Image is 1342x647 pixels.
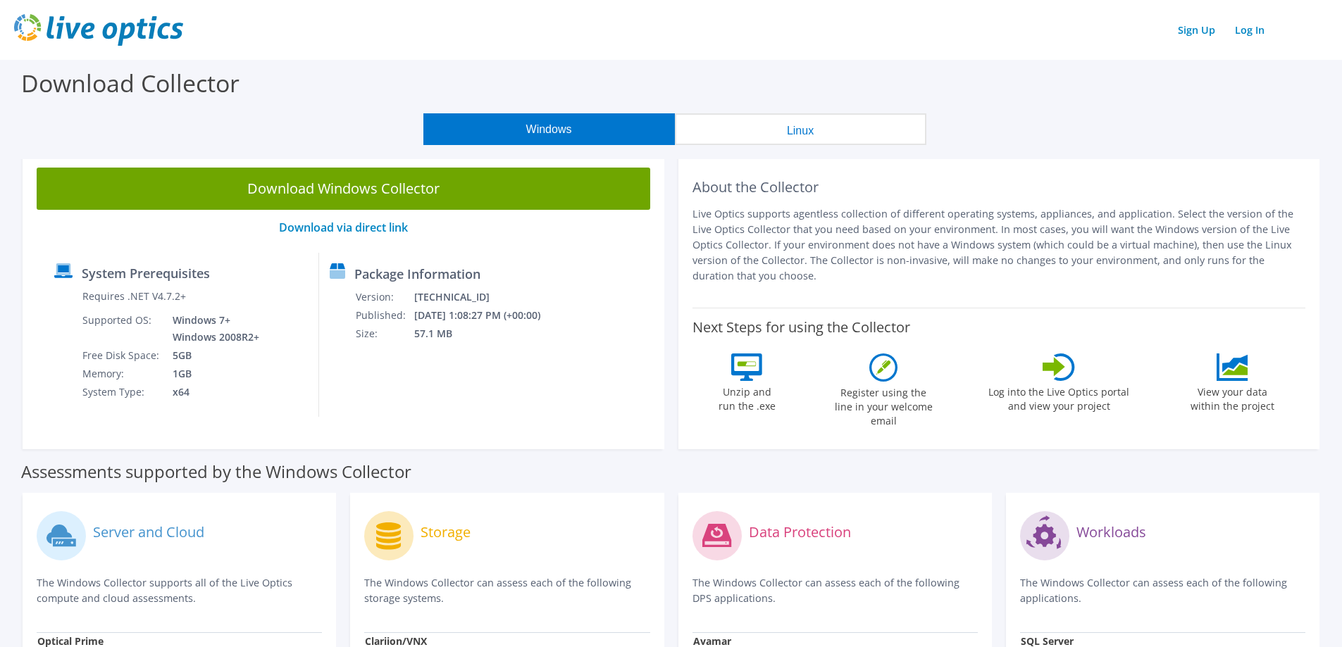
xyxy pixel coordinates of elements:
[355,288,414,306] td: Version:
[1171,20,1222,40] a: Sign Up
[692,206,1306,284] p: Live Optics supports agentless collection of different operating systems, appliances, and applica...
[82,365,162,383] td: Memory:
[82,266,210,280] label: System Prerequisites
[162,383,262,401] td: x64
[37,575,322,606] p: The Windows Collector supports all of the Live Optics compute and cloud assessments.
[354,267,480,281] label: Package Information
[37,168,650,210] a: Download Windows Collector
[1076,525,1146,539] label: Workloads
[423,113,675,145] button: Windows
[692,575,978,606] p: The Windows Collector can assess each of the following DPS applications.
[692,179,1306,196] h2: About the Collector
[93,525,204,539] label: Server and Cloud
[421,525,471,539] label: Storage
[692,319,910,336] label: Next Steps for using the Collector
[1228,20,1272,40] a: Log In
[21,465,411,479] label: Assessments supported by the Windows Collector
[364,575,650,606] p: The Windows Collector can assess each of the following storage systems.
[82,383,162,401] td: System Type:
[82,311,162,346] td: Supported OS:
[279,220,408,235] a: Download via direct link
[988,381,1130,413] label: Log into the Live Optics portal and view your project
[162,346,262,365] td: 5GB
[14,14,183,46] img: live_optics_svg.svg
[675,113,926,145] button: Linux
[749,525,851,539] label: Data Protection
[714,381,779,413] label: Unzip and run the .exe
[1020,575,1305,606] p: The Windows Collector can assess each of the following applications.
[414,325,559,343] td: 57.1 MB
[1181,381,1283,413] label: View your data within the project
[162,311,262,346] td: Windows 7+ Windows 2008R2+
[355,325,414,343] td: Size:
[82,346,162,365] td: Free Disk Space:
[414,288,559,306] td: [TECHNICAL_ID]
[355,306,414,325] td: Published:
[162,365,262,383] td: 1GB
[831,382,936,428] label: Register using the line in your welcome email
[21,67,240,99] label: Download Collector
[414,306,559,325] td: [DATE] 1:08:27 PM (+00:00)
[82,289,186,303] label: Requires .NET V4.7.2+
